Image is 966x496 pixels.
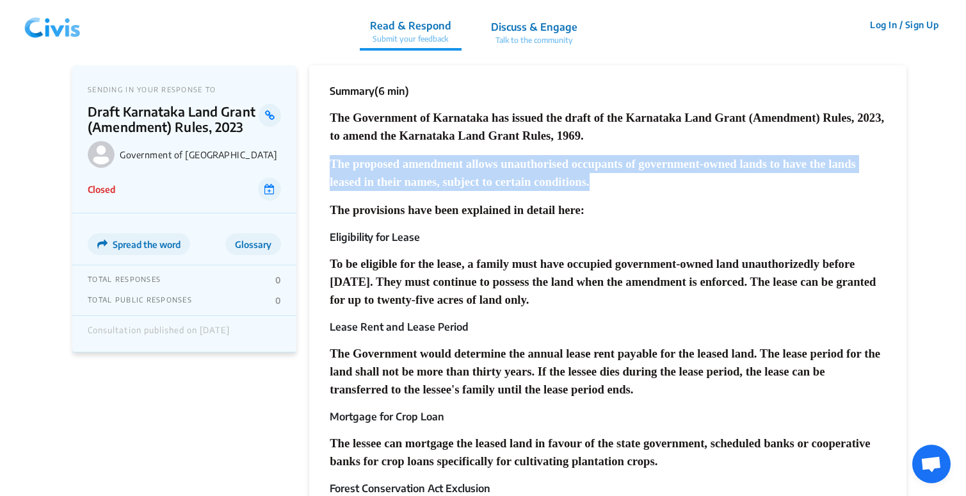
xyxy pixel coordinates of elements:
[330,436,870,468] span: The lessee can mortgage the leased land in favour of the state government, scheduled banks or coo...
[912,445,951,483] div: Open chat
[235,239,271,250] span: Glossary
[88,326,230,342] div: Consultation published on [DATE]
[330,157,856,188] span: The proposed amendment allows unauthorised occupants of government-owned lands to have the lands ...
[120,149,281,160] p: Government of [GEOGRAPHIC_DATA]
[113,239,181,250] span: Spread the word
[225,233,281,255] button: Glossary
[330,410,444,423] b: Mortgage for Crop Loan
[330,231,420,244] b: Eligibility for Lease
[19,6,86,44] img: navlogo.png
[330,482,490,495] b: Forest Conservation Act Exclusion
[88,141,115,168] img: Government of Karnataka logo
[374,85,409,97] span: (6 min)
[491,19,577,35] p: Discuss & Engage
[275,275,281,285] p: 0
[330,347,880,396] span: The Government would determine the annual lease rent payable for the leased land. The lease perio...
[330,83,409,99] p: Summary
[88,295,192,306] p: TOTAL PUBLIC RESPONSES
[275,295,281,306] p: 0
[88,85,281,94] p: SENDING IN YOUR RESPONSE TO
[88,233,190,255] button: Spread the word
[88,104,259,135] p: Draft Karnataka Land Grant (Amendment) Rules, 2023
[88,275,161,285] p: TOTAL RESPONSES
[330,111,884,142] span: The Government of Karnataka has issued the draft of the Karnataka Land Grant (Amendment) Rules, 2...
[330,203,584,217] span: The provisions have been explained in detail here:
[491,35,577,46] p: Talk to the community
[330,320,469,333] b: Lease Rent and Lease Period
[370,18,451,33] p: Read & Respond
[862,15,947,35] button: Log In / Sign Up
[330,257,876,306] span: To be eligible for the lease, a family must have occupied government-owned land unauthorizedly be...
[370,33,451,45] p: Submit your feedback
[88,183,115,196] p: Closed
